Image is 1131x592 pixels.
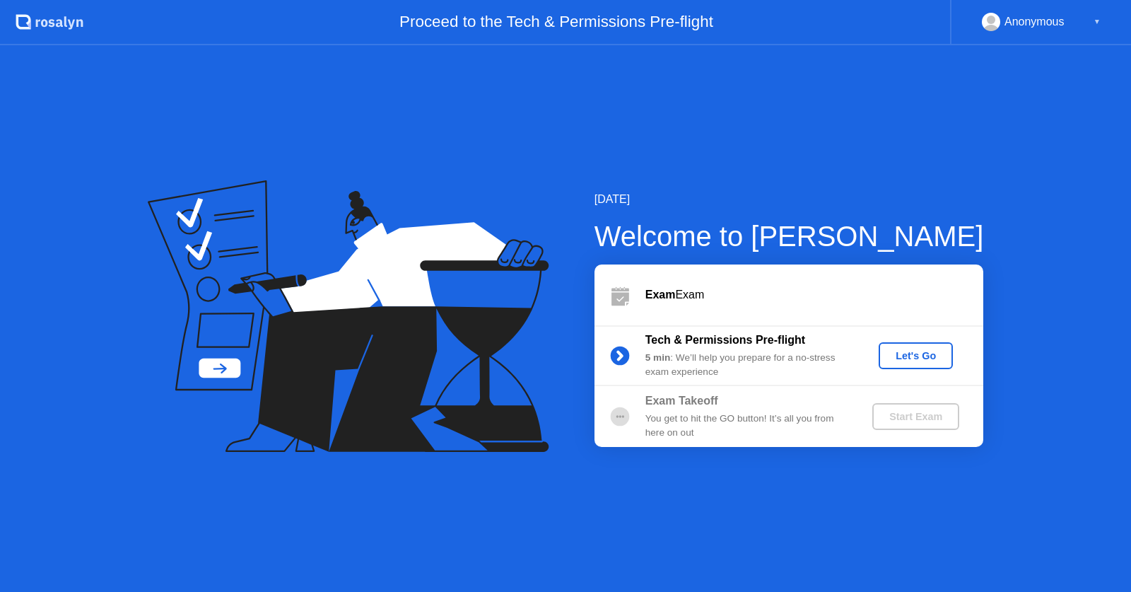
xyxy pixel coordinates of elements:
div: Anonymous [1004,13,1065,31]
div: Start Exam [878,411,954,422]
div: Exam [645,286,983,303]
b: Tech & Permissions Pre-flight [645,334,805,346]
b: Exam Takeoff [645,395,718,407]
b: 5 min [645,352,671,363]
div: : We’ll help you prepare for a no-stress exam experience [645,351,849,380]
div: ▼ [1094,13,1101,31]
button: Start Exam [872,403,959,430]
div: Welcome to [PERSON_NAME] [594,215,984,257]
div: [DATE] [594,191,984,208]
div: Let's Go [884,350,947,361]
b: Exam [645,289,676,301]
div: You get to hit the GO button! It’s all you from here on out [645,412,849,441]
button: Let's Go [879,342,953,369]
